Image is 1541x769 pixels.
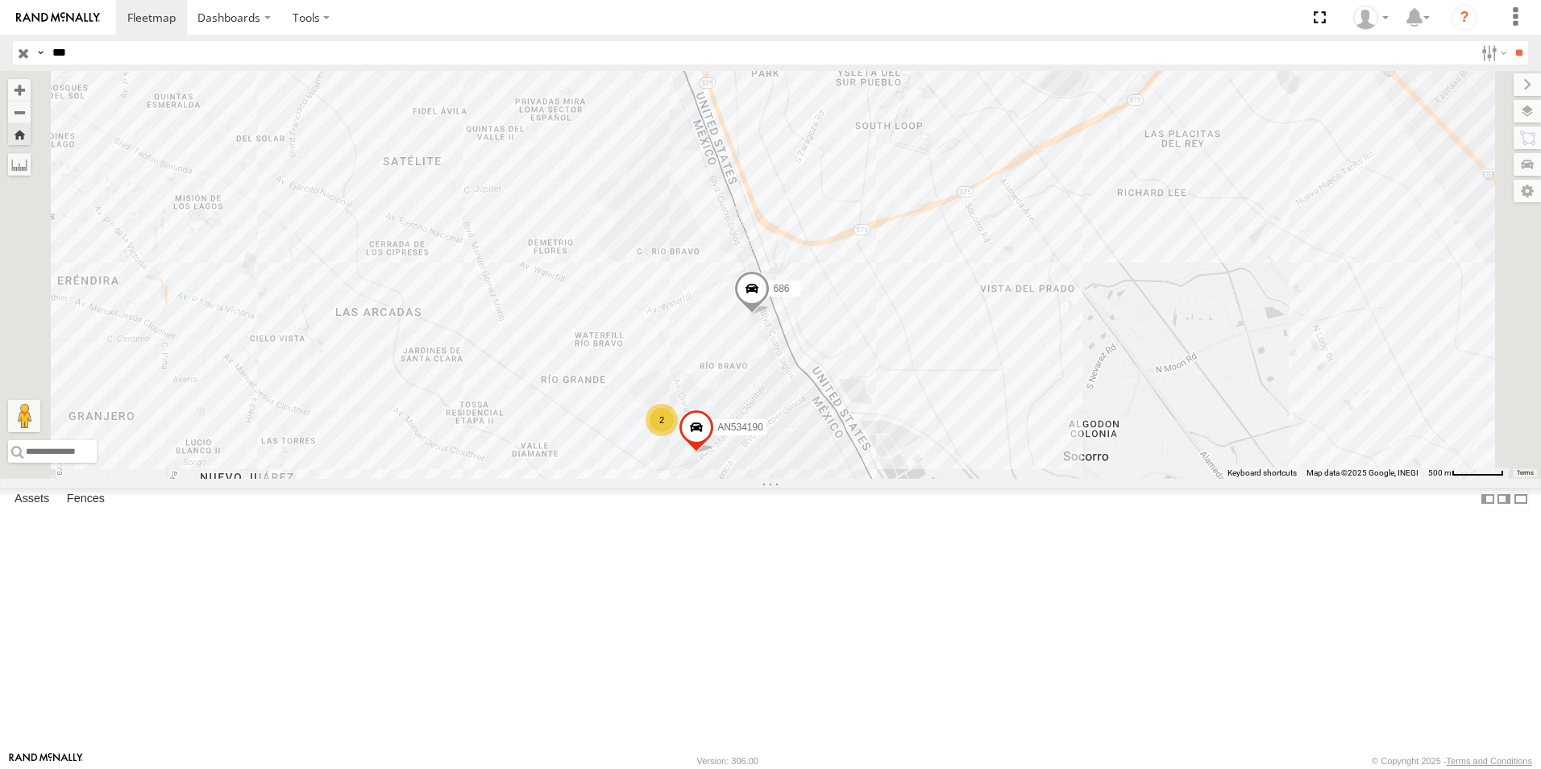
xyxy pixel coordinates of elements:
[9,753,83,769] a: Visit our Website
[1348,6,1394,30] div: Alonso Dominguez
[1496,488,1512,511] label: Dock Summary Table to the Right
[1452,5,1477,31] i: ?
[1428,468,1452,477] span: 500 m
[697,756,758,766] div: Version: 306.00
[773,283,789,294] span: 686
[8,79,31,101] button: Zoom in
[1423,468,1509,479] button: Map Scale: 500 m per 61 pixels
[1514,180,1541,202] label: Map Settings
[8,400,40,432] button: Drag Pegman onto the map to open Street View
[1475,41,1510,64] label: Search Filter Options
[646,404,678,436] div: 2
[16,12,100,23] img: rand-logo.svg
[1447,756,1532,766] a: Terms and Conditions
[34,41,47,64] label: Search Query
[1372,756,1532,766] div: © Copyright 2025 -
[1306,468,1418,477] span: Map data ©2025 Google, INEGI
[8,153,31,176] label: Measure
[59,488,113,510] label: Fences
[717,422,763,434] span: AN534190
[1227,468,1297,479] button: Keyboard shortcuts
[8,123,31,145] button: Zoom Home
[6,488,57,510] label: Assets
[8,101,31,123] button: Zoom out
[1517,470,1534,476] a: Terms (opens in new tab)
[1513,488,1529,511] label: Hide Summary Table
[1480,488,1496,511] label: Dock Summary Table to the Left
